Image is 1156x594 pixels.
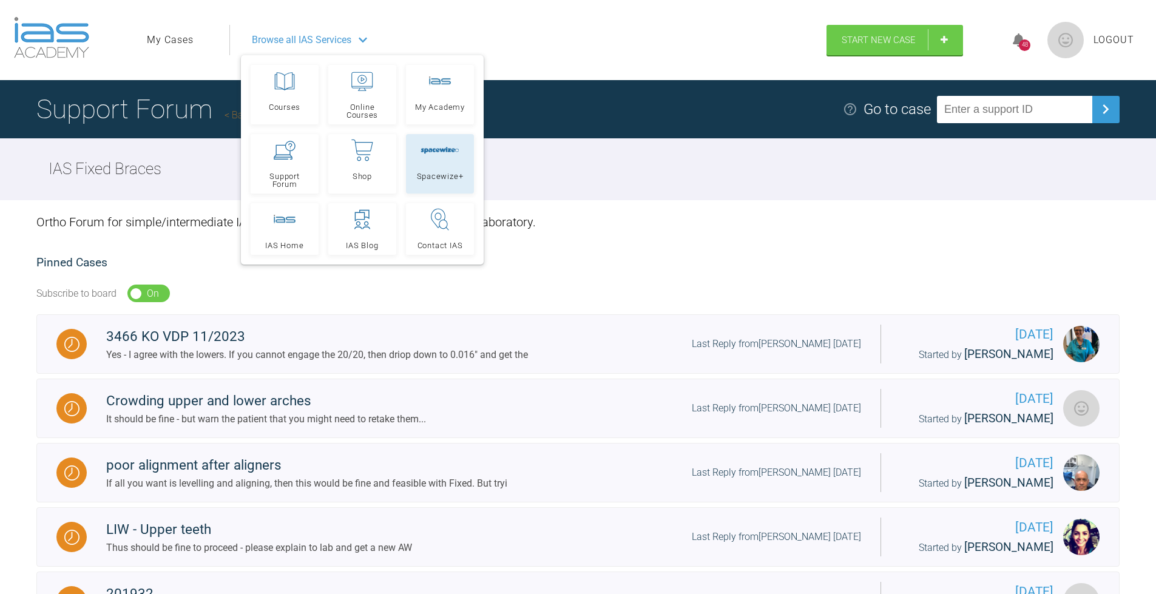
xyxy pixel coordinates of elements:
[328,203,396,255] a: IAS Blog
[1063,326,1100,362] img: Åsa Ulrika Linnea Feneley
[106,454,507,476] div: poor alignment after aligners
[406,134,474,194] a: Spacewize+
[225,109,291,121] a: Back to Home
[269,103,300,111] span: Courses
[64,401,79,416] img: Waiting
[406,65,474,124] a: My Academy
[1019,39,1030,51] div: 48
[692,400,861,416] div: Last Reply from [PERSON_NAME] [DATE]
[842,35,916,46] span: Start New Case
[36,286,117,302] div: Subscribe to board
[1096,100,1115,119] img: chevronRight.28bd32b0.svg
[36,443,1120,502] a: Waitingpoor alignment after alignersIf all you want is levelling and aligning, then this would be...
[1063,519,1100,555] img: Sahar Dadras
[901,345,1053,364] div: Started by
[106,347,528,363] div: Yes - I agree with the lowers. If you cannot engage the 20/20, then driop down to 0.016" and get the
[901,538,1053,557] div: Started by
[106,326,528,348] div: 3466 KO VDP 11/2023
[964,347,1053,361] span: [PERSON_NAME]
[49,157,161,182] h2: IAS Fixed Braces
[251,203,319,255] a: IAS Home
[147,32,194,48] a: My Cases
[1047,22,1084,58] img: profile.png
[36,314,1120,374] a: Waiting3466 KO VDP 11/2023Yes - I agree with the lowers. If you cannot engage the 20/20, then dri...
[901,389,1053,409] span: [DATE]
[353,172,372,180] span: Shop
[36,507,1120,567] a: WaitingLIW - Upper teethThus should be fine to proceed - please explain to lab and get a new AWLa...
[1063,390,1100,427] img: Gustaf Blomgren
[843,102,857,116] img: help.e70b9f3d.svg
[692,465,861,481] div: Last Reply from [PERSON_NAME] [DATE]
[1093,32,1134,48] a: Logout
[864,98,931,121] div: Go to case
[417,241,463,249] span: Contact IAS
[106,540,412,556] div: Thus should be fine to proceed - please explain to lab and get a new AW
[692,336,861,352] div: Last Reply from [PERSON_NAME] [DATE]
[417,172,464,180] span: Spacewize+
[256,172,313,188] span: Support Forum
[692,529,861,545] div: Last Reply from [PERSON_NAME] [DATE]
[964,476,1053,490] span: [PERSON_NAME]
[901,325,1053,345] span: [DATE]
[901,410,1053,428] div: Started by
[106,390,426,412] div: Crowding upper and lower arches
[14,17,89,58] img: logo-light.3e3ef733.png
[64,465,79,481] img: Waiting
[415,103,465,111] span: My Academy
[251,65,319,124] a: Courses
[36,379,1120,438] a: WaitingCrowding upper and lower archesIt should be fine - but warn the patient that you might nee...
[964,411,1053,425] span: [PERSON_NAME]
[147,286,159,302] div: On
[36,200,1120,244] div: Ortho Forum for simple/intermediate IAS ClearSmile Brace cases from the the IAS Laboratory.
[328,134,396,194] a: Shop
[826,25,963,55] a: Start New Case
[406,203,474,255] a: Contact IAS
[937,96,1092,123] input: Enter a support ID
[36,254,1120,272] h2: Pinned Cases
[964,540,1053,554] span: [PERSON_NAME]
[106,476,507,491] div: If all you want is levelling and aligning, then this would be fine and feasible with Fixed. But tryi
[106,411,426,427] div: It should be fine - but warn the patient that you might need to retake them...
[265,241,303,249] span: IAS Home
[64,530,79,545] img: Waiting
[901,474,1053,493] div: Started by
[36,88,291,130] h1: Support Forum
[252,32,351,48] span: Browse all IAS Services
[64,337,79,352] img: Waiting
[901,453,1053,473] span: [DATE]
[901,518,1053,538] span: [DATE]
[328,65,396,124] a: Online Courses
[1063,454,1100,491] img: Ivan Yanchev
[251,134,319,194] a: Support Forum
[334,103,391,119] span: Online Courses
[106,519,412,541] div: LIW - Upper teeth
[346,241,378,249] span: IAS Blog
